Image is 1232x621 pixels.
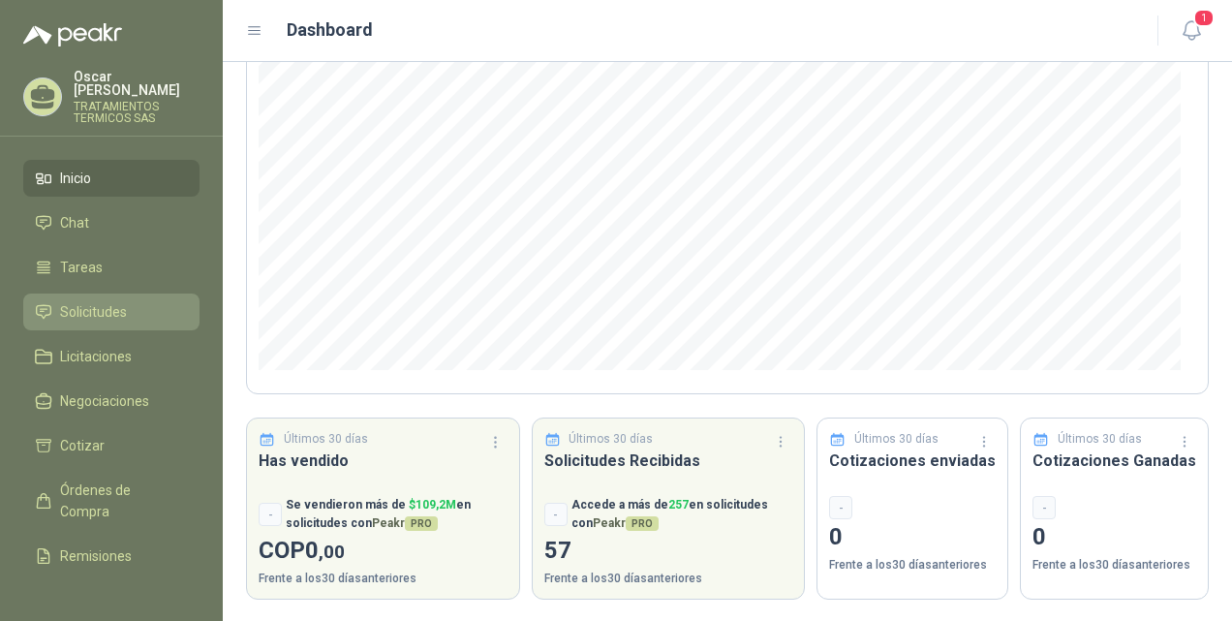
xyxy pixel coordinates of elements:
[60,257,103,278] span: Tareas
[23,294,200,330] a: Solicitudes
[668,498,689,512] span: 257
[569,430,653,449] p: Últimos 30 días
[544,503,568,526] div: -
[571,496,793,533] p: Accede a más de en solicitudes con
[74,70,200,97] p: Oscar [PERSON_NAME]
[1193,9,1215,27] span: 1
[60,346,132,367] span: Licitaciones
[1032,449,1196,473] h3: Cotizaciones Ganadas
[23,383,200,419] a: Negociaciones
[287,16,373,44] h1: Dashboard
[409,498,456,512] span: $ 109,2M
[60,212,89,233] span: Chat
[60,480,181,522] span: Órdenes de Compra
[286,496,508,533] p: Se vendieron más de en solicitudes con
[23,538,200,574] a: Remisiones
[23,160,200,197] a: Inicio
[23,427,200,464] a: Cotizar
[544,533,793,570] p: 57
[60,390,149,412] span: Negociaciones
[259,503,282,526] div: -
[60,301,127,323] span: Solicitudes
[829,556,996,574] p: Frente a los 30 días anteriores
[593,516,659,530] span: Peakr
[1032,496,1056,519] div: -
[259,570,508,588] p: Frente a los 30 días anteriores
[829,519,996,556] p: 0
[626,516,659,531] span: PRO
[1174,14,1209,48] button: 1
[544,570,793,588] p: Frente a los 30 días anteriores
[319,541,345,563] span: ,00
[23,204,200,241] a: Chat
[60,435,105,456] span: Cotizar
[854,430,939,449] p: Últimos 30 días
[60,168,91,189] span: Inicio
[1032,556,1196,574] p: Frente a los 30 días anteriores
[23,338,200,375] a: Licitaciones
[829,449,996,473] h3: Cotizaciones enviadas
[1058,430,1142,449] p: Últimos 30 días
[405,516,438,531] span: PRO
[544,449,793,473] h3: Solicitudes Recibidas
[829,496,852,519] div: -
[305,537,345,564] span: 0
[23,23,122,47] img: Logo peakr
[284,430,368,449] p: Últimos 30 días
[23,472,200,530] a: Órdenes de Compra
[372,516,438,530] span: Peakr
[259,449,508,473] h3: Has vendido
[1032,519,1196,556] p: 0
[259,533,508,570] p: COP
[74,101,200,124] p: TRATAMIENTOS TERMICOS SAS
[60,545,132,567] span: Remisiones
[23,249,200,286] a: Tareas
